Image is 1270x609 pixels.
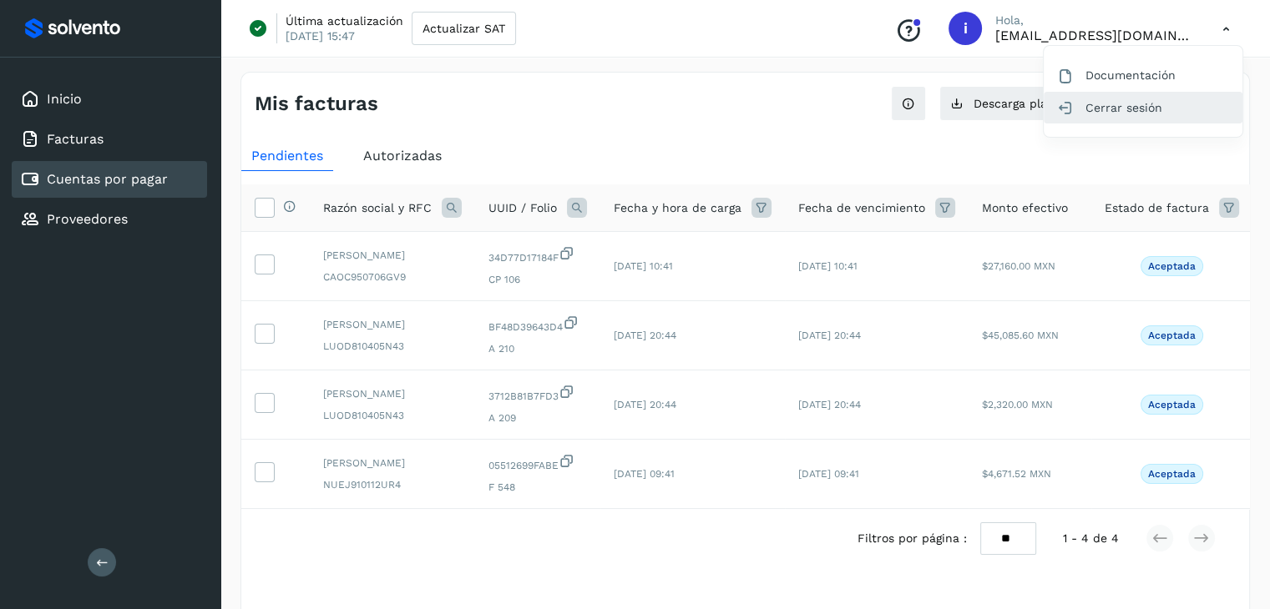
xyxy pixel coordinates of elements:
a: Cuentas por pagar [47,171,168,187]
a: Proveedores [47,211,128,227]
a: Inicio [47,91,82,107]
div: Proveedores [12,201,207,238]
div: Cuentas por pagar [12,161,207,198]
div: Cerrar sesión [1044,92,1242,123]
div: Facturas [12,121,207,158]
a: Facturas [47,131,104,147]
div: Inicio [12,81,207,118]
div: Documentación [1044,59,1242,91]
